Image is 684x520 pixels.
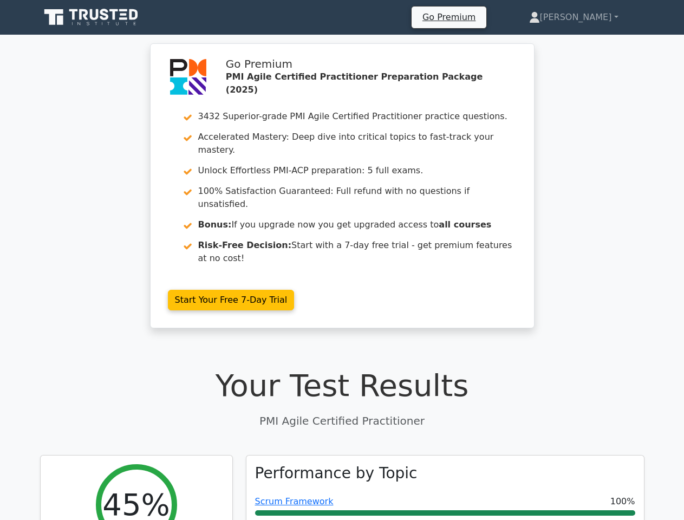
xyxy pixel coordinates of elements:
[255,496,334,506] a: Scrum Framework
[255,464,418,483] h3: Performance by Topic
[40,367,644,404] h1: Your Test Results
[503,6,644,28] a: [PERSON_NAME]
[610,495,635,508] span: 100%
[416,10,482,24] a: Go Premium
[40,413,644,429] p: PMI Agile Certified Practitioner
[168,290,295,310] a: Start Your Free 7-Day Trial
